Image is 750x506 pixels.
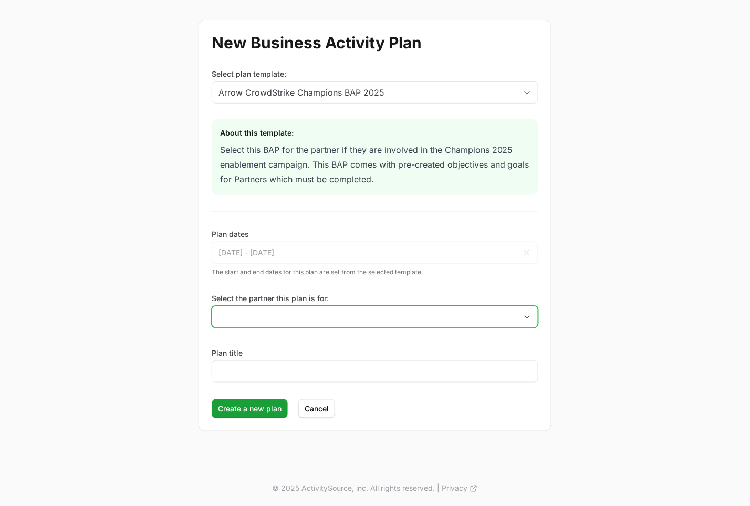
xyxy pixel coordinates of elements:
label: Select the partner this plan is for: [212,293,538,304]
a: Privacy [442,483,478,494]
h1: New Business Activity Plan [212,33,538,52]
p: © 2025 ActivitySource, inc. All rights reserved. [272,483,435,494]
button: Create a new plan [212,399,288,418]
label: Select plan template: [212,69,538,79]
button: Cancel [298,399,335,418]
div: About this template: [220,128,530,138]
div: Open [517,306,538,327]
p: The start and end dates for this plan are set from the selected template. [212,268,538,276]
div: Arrow CrowdStrike Champions BAP 2025 [218,86,517,99]
label: Plan title [212,348,243,358]
p: Plan dates [212,229,538,240]
span: | [437,483,440,494]
button: Arrow CrowdStrike Champions BAP 2025 [212,82,538,103]
div: Select this BAP for the partner if they are involved in the Champions 2025 enablement campaign. T... [220,142,530,187]
span: Cancel [305,402,329,415]
span: Create a new plan [218,402,282,415]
